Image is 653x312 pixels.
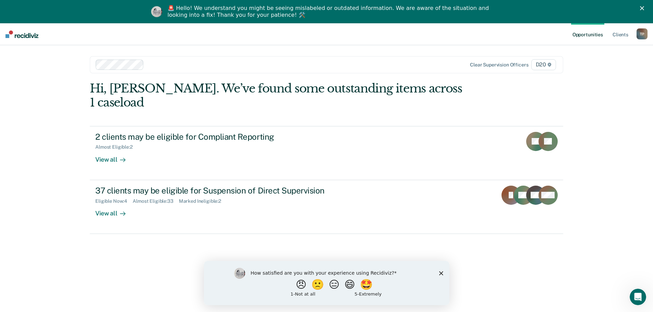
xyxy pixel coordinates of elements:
iframe: Survey by Kim from Recidiviz [204,261,449,305]
span: D20 [531,59,556,70]
div: Almost Eligible : 2 [95,144,138,150]
a: Opportunities [571,23,604,45]
div: 37 clients may be eligible for Suspension of Direct Supervision [95,186,336,196]
a: 37 clients may be eligible for Suspension of Direct SupervisionEligible Now:4Almost Eligible:33Ma... [90,180,563,234]
div: View all [95,150,134,163]
div: 2 clients may be eligible for Compliant Reporting [95,132,336,142]
button: TP [637,28,648,39]
div: 🚨 Hello! We understand you might be seeing mislabeled or outdated information. We are aware of th... [168,5,491,18]
a: Clients [611,23,630,45]
div: Marked Ineligible : 2 [179,198,227,204]
div: Clear supervision officers [470,62,528,68]
img: Recidiviz [5,30,38,38]
iframe: Intercom live chat [630,289,646,305]
a: 2 clients may be eligible for Compliant ReportingAlmost Eligible:2View all [90,126,563,180]
div: Eligible Now : 4 [95,198,133,204]
div: Almost Eligible : 33 [133,198,179,204]
div: Close [640,6,647,10]
img: Profile image for Kim [151,6,162,17]
div: Hi, [PERSON_NAME]. We’ve found some outstanding items across 1 caseload [90,82,469,110]
div: T P [637,28,648,39]
div: View all [95,204,134,217]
